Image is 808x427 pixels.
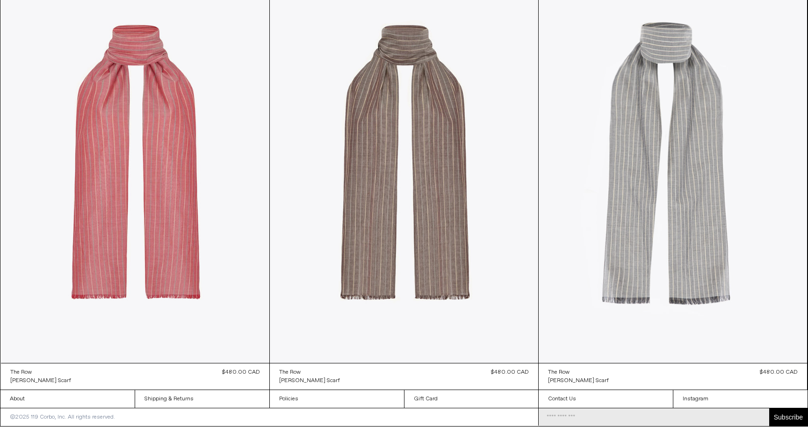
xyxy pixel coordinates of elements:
div: $480.00 CAD [491,368,529,376]
div: $480.00 CAD [760,368,798,376]
a: [PERSON_NAME] Scarf [10,376,71,385]
a: [PERSON_NAME] Scarf [548,376,609,385]
div: The Row [279,369,301,376]
a: The Row [10,368,71,376]
a: [PERSON_NAME] Scarf [279,376,340,385]
a: Shipping & Returns [135,390,269,408]
a: Policies [270,390,404,408]
div: The Row [548,369,570,376]
input: Email Address [539,408,769,426]
p: ©2025 119 Corbo, Inc. All rights reserved. [0,408,124,426]
div: $480.00 CAD [222,368,260,376]
a: The Row [548,368,609,376]
a: Contact Us [539,390,673,408]
a: Instagram [673,390,808,408]
a: Gift Card [404,390,539,408]
button: Subscribe [769,408,808,426]
a: The Row [279,368,340,376]
a: About [0,390,135,408]
div: The Row [10,369,32,376]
